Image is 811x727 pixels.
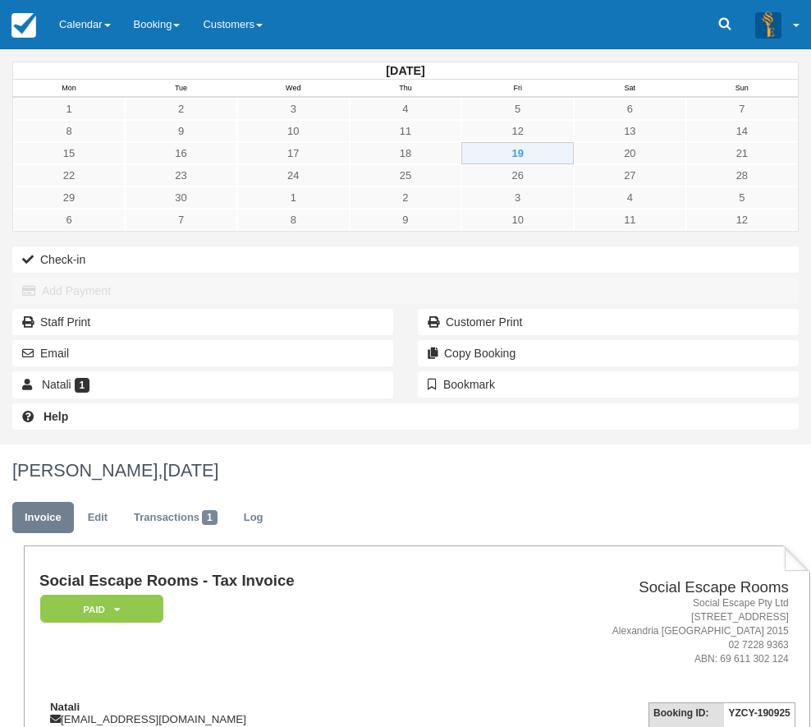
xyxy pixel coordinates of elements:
[125,209,237,231] a: 7
[237,164,350,186] a: 24
[11,13,36,38] img: checkfront-main-nav-mini-logo.png
[12,278,799,304] button: Add Payment
[40,595,163,623] em: Paid
[461,98,574,120] a: 5
[13,164,125,186] a: 22
[461,120,574,142] a: 12
[418,371,799,398] button: Bookmark
[202,510,218,525] span: 1
[121,502,230,534] a: Transactions1
[350,142,462,164] a: 18
[42,378,71,391] span: Natali
[12,403,799,430] a: Help
[44,410,68,423] b: Help
[418,309,799,335] a: Customer Print
[686,98,798,120] a: 7
[350,164,462,186] a: 25
[461,164,574,186] a: 26
[461,209,574,231] a: 10
[574,209,686,231] a: 11
[125,142,237,164] a: 16
[12,461,799,481] h1: [PERSON_NAME],
[13,186,125,209] a: 29
[649,703,725,724] th: Booking ID:
[755,12,781,38] img: A3
[125,120,237,142] a: 9
[686,142,798,164] a: 21
[12,309,393,335] a: Staff Print
[163,460,218,481] span: [DATE]
[50,701,80,713] strong: Natali
[461,80,574,98] th: Fri
[125,80,237,98] th: Tue
[574,98,686,120] a: 6
[12,371,393,398] a: Natali 1
[461,142,574,164] a: 19
[350,186,462,209] a: 2
[13,98,125,120] a: 1
[350,98,462,120] a: 4
[479,596,789,667] address: Social Escape Pty Ltd [STREET_ADDRESS] Alexandria [GEOGRAPHIC_DATA] 2015 02 7228 9363 ABN: 69 611...
[39,573,473,590] h1: Social Escape Rooms - Tax Invoice
[350,209,462,231] a: 9
[418,340,799,366] button: Copy Booking
[125,98,237,120] a: 2
[12,246,799,273] button: Check-in
[350,120,462,142] a: 11
[686,209,798,231] a: 12
[12,340,393,366] button: Email
[237,98,350,120] a: 3
[574,80,686,98] th: Sat
[231,502,276,534] a: Log
[686,164,798,186] a: 28
[125,164,237,186] a: 23
[574,120,686,142] a: 13
[237,80,350,98] th: Wed
[686,186,798,209] a: 5
[686,80,799,98] th: Sun
[728,707,790,719] strong: YZCY-190925
[13,209,125,231] a: 6
[350,80,462,98] th: Thu
[237,120,350,142] a: 10
[461,186,574,209] a: 3
[75,378,90,393] span: 1
[12,502,74,534] a: Invoice
[13,142,125,164] a: 15
[574,186,686,209] a: 4
[386,64,424,77] strong: [DATE]
[479,579,789,596] h2: Social Escape Rooms
[13,120,125,142] a: 8
[686,120,798,142] a: 14
[574,164,686,186] a: 27
[39,594,158,624] a: Paid
[76,502,120,534] a: Edit
[237,209,350,231] a: 8
[237,186,350,209] a: 1
[125,186,237,209] a: 30
[13,80,126,98] th: Mon
[237,142,350,164] a: 17
[574,142,686,164] a: 20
